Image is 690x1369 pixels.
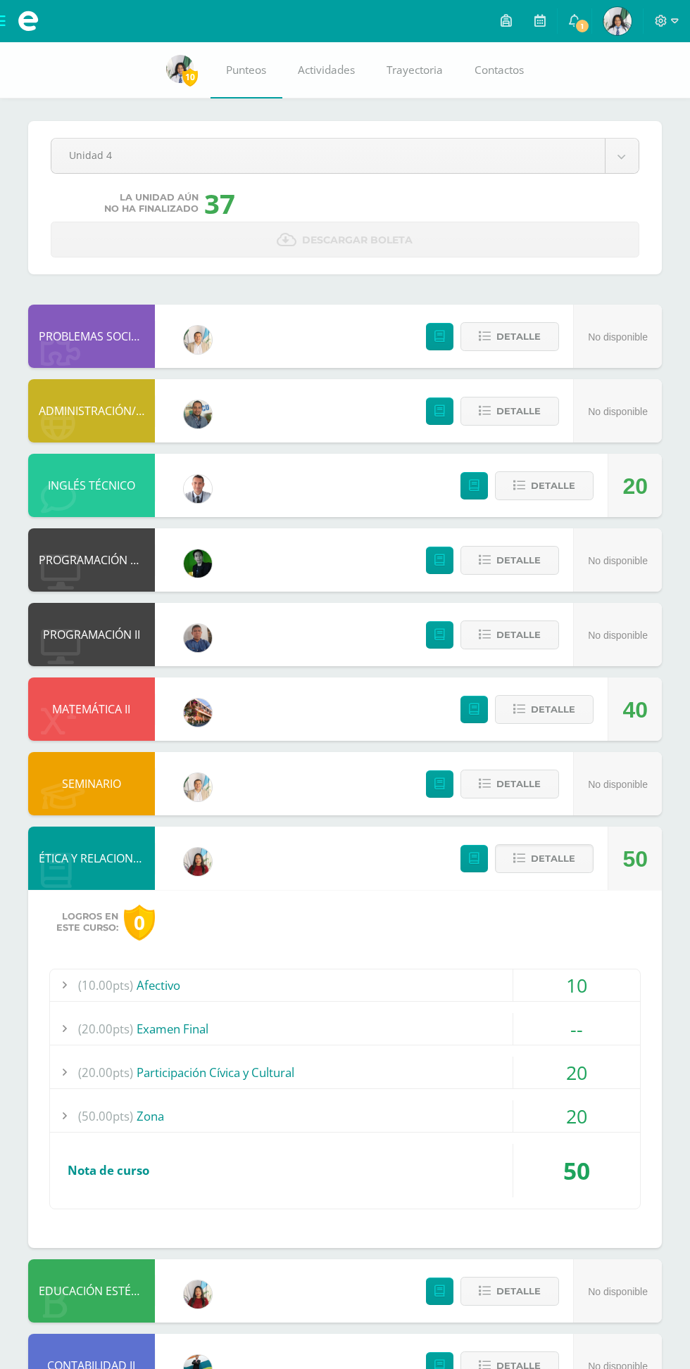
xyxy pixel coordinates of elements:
span: Detalle [496,771,541,797]
button: Detalle [460,397,559,426]
span: Detalle [531,696,575,722]
span: (20.00pts) [78,1013,133,1045]
span: Detalle [496,1278,541,1304]
div: Participación Cívica y Cultural [50,1057,640,1088]
div: PROGRAMACIÓN COMERCIAL II [28,528,155,592]
img: 2a9226028aa254eb8bf160ce7b8ff5e0.png [184,1280,212,1308]
span: 10 [182,68,198,86]
span: Nota de curso [68,1162,149,1178]
span: No disponible [588,1286,648,1297]
div: 0 [124,905,155,941]
span: Detalle [531,846,575,872]
span: No disponible [588,406,648,417]
div: 20 [513,1100,640,1132]
div: MATEMÁTICA II [28,677,155,741]
span: Unidad 4 [69,139,587,172]
img: 15665d9db7c334c2905e1587f3c0848d.png [184,475,212,503]
div: PROGRAMACIÓN II [28,603,155,666]
img: 2a9226028aa254eb8bf160ce7b8ff5e0.png [184,848,212,876]
span: Contactos [475,63,524,77]
div: Examen Final [50,1013,640,1045]
img: 7041e6c69181e21aed71338017ff0dd9.png [603,7,632,35]
span: No disponible [588,630,648,641]
img: 0a4f8d2552c82aaa76f7aefb013bc2ce.png [184,699,212,727]
span: No disponible [588,331,648,343]
div: ÉTICA Y RELACIONES HUMANAS [28,827,155,890]
button: Detalle [460,770,559,798]
span: Detalle [496,622,541,648]
span: Detalle [496,324,541,350]
span: Descargar boleta [303,223,413,257]
img: f96c4e5d2641a63132d01c8857867525.png [184,326,212,354]
a: Unidad 4 [51,139,639,173]
img: a3f08ede47cf93992f6d41f2547503f4.png [184,549,212,578]
img: 17181a757847fc8d4c08dff730b821a1.png [184,400,212,428]
a: Actividades [282,42,371,98]
div: 40 [622,678,648,741]
span: 1 [575,18,590,34]
img: bf66807720f313c6207fc724d78fb4d0.png [184,624,212,652]
img: 7041e6c69181e21aed71338017ff0dd9.png [166,55,194,83]
button: Detalle [460,322,559,351]
span: Detalle [531,473,575,499]
div: INGLÉS TÉCNICO [28,454,155,517]
span: (50.00pts) [78,1100,133,1132]
button: Detalle [460,546,559,575]
a: Trayectoria [371,42,459,98]
div: 20 [622,454,648,518]
div: 10 [513,969,640,1001]
span: (20.00pts) [78,1057,133,1088]
div: ADMINISTRACIÓN/REDACCIÓN Y CORRESPONDENCIA [28,379,155,442]
div: Zona [50,1100,640,1132]
span: Logros en este curso: [56,911,118,934]
span: Punteos [226,63,266,77]
div: PROBLEMAS SOCIOECONÓMICOS [28,305,155,368]
div: 37 [205,185,236,222]
span: Actividades [298,63,355,77]
div: Afectivo [50,969,640,1001]
button: Detalle [495,471,594,500]
button: Detalle [460,620,559,649]
span: Detalle [496,547,541,573]
div: EDUCACIÓN ESTÉTICA [28,1259,155,1323]
span: Detalle [496,398,541,424]
a: Contactos [459,42,540,98]
div: SEMINARIO [28,752,155,815]
a: Punteos [211,42,282,98]
img: f96c4e5d2641a63132d01c8857867525.png [184,773,212,801]
div: 50 [622,827,648,891]
button: Detalle [460,1277,559,1306]
span: No disponible [588,555,648,566]
span: No disponible [588,779,648,790]
span: (10.00pts) [78,969,133,1001]
div: -- [513,1013,640,1045]
button: Detalle [495,844,594,873]
span: Trayectoria [387,63,443,77]
div: 20 [513,1057,640,1088]
div: 50 [513,1144,640,1197]
span: La unidad aún no ha finalizado [105,192,199,215]
button: Detalle [495,695,594,724]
